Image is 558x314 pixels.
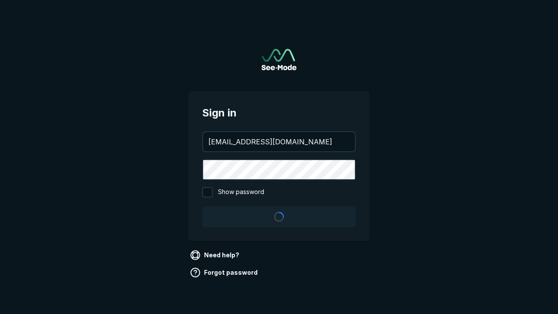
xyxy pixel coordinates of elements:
a: Go to sign in [262,49,296,70]
span: Show password [218,187,264,198]
img: See-Mode Logo [262,49,296,70]
span: Sign in [202,105,356,121]
a: Need help? [188,248,243,262]
input: your@email.com [203,132,355,151]
a: Forgot password [188,266,261,280]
